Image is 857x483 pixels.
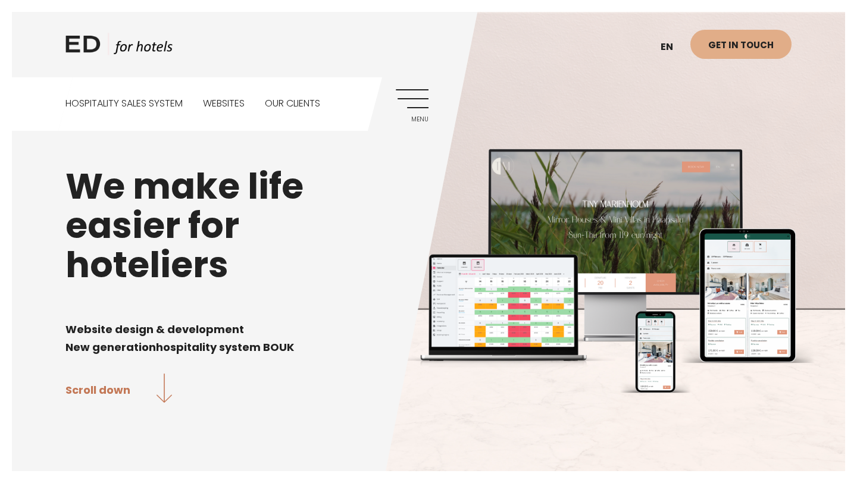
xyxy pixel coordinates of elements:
span: Menu [396,116,428,123]
a: ED HOTELS [65,33,173,62]
h1: We make life easier for hoteliers [65,167,792,284]
a: Our clients [265,77,320,130]
a: Get in touch [690,30,792,59]
a: en [655,33,690,62]
a: Scroll down [65,374,172,405]
span: Website design & development New generation [65,322,244,355]
span: hospitality system BOUK [156,340,294,355]
a: Hospitality sales system [65,77,183,130]
a: Menu [396,89,428,122]
div: Page 1 [65,302,792,356]
a: Websites [203,77,245,130]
